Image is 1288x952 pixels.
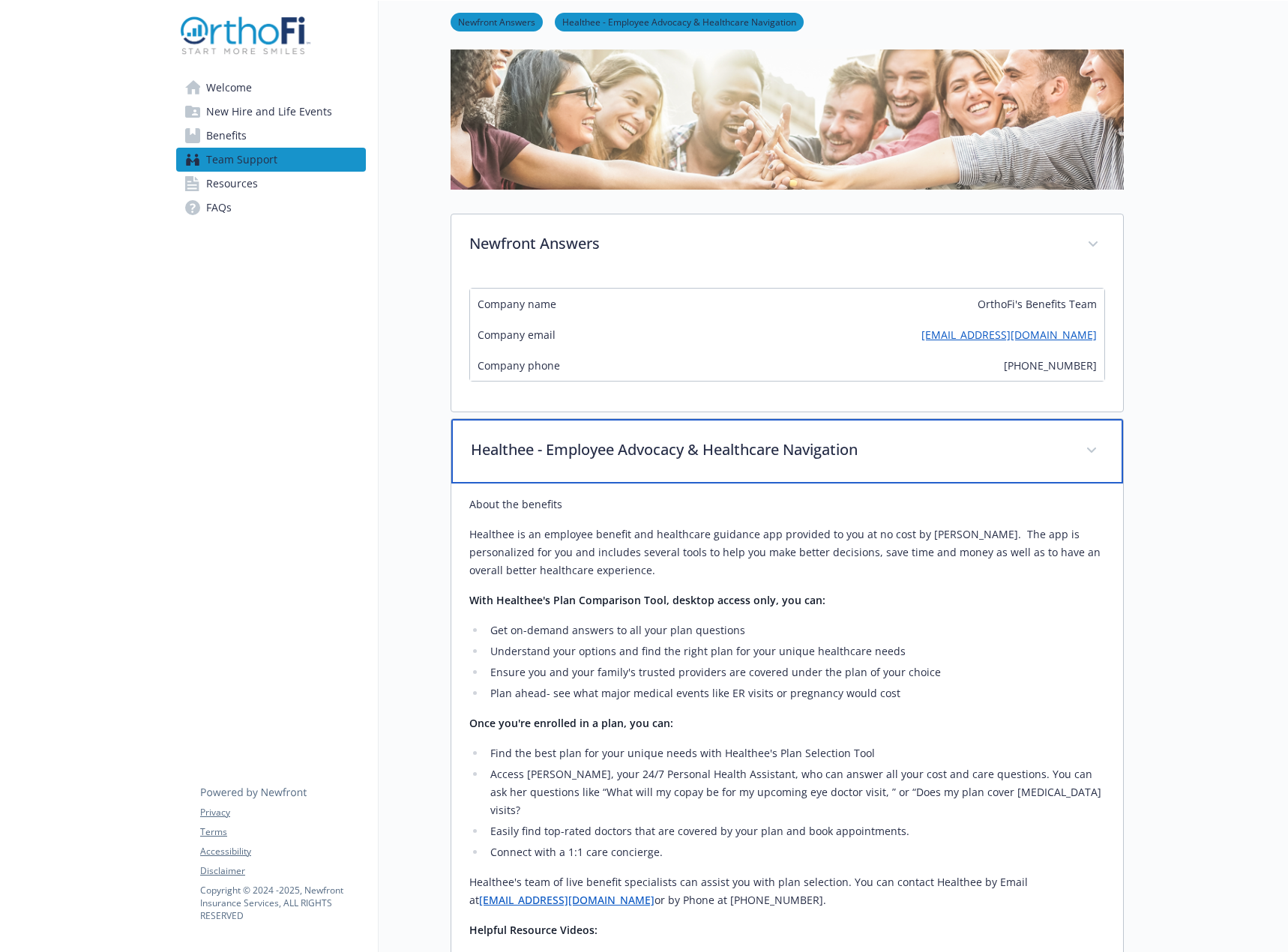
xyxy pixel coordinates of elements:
a: Healthee - Employee Advocacy & Healthcare Navigation [555,14,804,28]
span: [PHONE_NUMBER] [1004,358,1097,373]
a: Newfront Answers [451,14,543,28]
span: Team Support [206,148,277,172]
a: FAQs [176,196,366,220]
li: Easily find top-rated doctors that are covered by your plan and book appointments. [486,822,1105,840]
li: Get on-demand answers to all your plan questions [486,621,1105,639]
strong: Once you're enrolled in a plan, you can: [469,716,673,730]
a: Benefits [176,124,366,148]
div: Newfront Answers [451,214,1123,276]
span: FAQs [206,196,232,220]
span: Company email [478,327,556,343]
span: Resources [206,172,258,196]
img: team support page banner [451,49,1124,190]
span: Benefits [206,124,247,148]
a: New Hire and Life Events [176,100,366,124]
div: Healthee - Employee Advocacy & Healthcare Navigation [451,419,1123,483]
span: New Hire and Life Events [206,100,332,124]
a: Terms [200,825,365,839]
strong: With Healthee's Plan Comparison Tool, desktop access only, you can: [469,593,825,607]
p: Healthee - Employee Advocacy & Healthcare Navigation [471,439,1068,461]
p: Healthee is an employee benefit and healthcare guidance app provided to you at no cost by [PERSON... [469,525,1105,579]
li: Connect with a 1:1 care concierge. [486,843,1105,861]
p: Copyright © 2024 - 2025 , Newfront Insurance Services, ALL RIGHTS RESERVED [200,884,365,922]
p: Newfront Answers [469,232,1069,255]
a: Disclaimer [200,864,365,878]
a: Resources [176,172,366,196]
strong: Helpful Resource Videos: [469,923,598,937]
a: Welcome [176,76,366,100]
a: [EMAIL_ADDRESS][DOMAIN_NAME] [479,893,654,907]
a: [EMAIL_ADDRESS][DOMAIN_NAME] [921,327,1097,343]
p: Healthee's team of live benefit specialists can assist you with plan selection. You can contact H... [469,873,1105,909]
li: Plan ahead- see what major medical events like ER visits or pregnancy would cost [486,684,1105,702]
li: Understand your options and find the right plan for your unique healthcare needs [486,642,1105,660]
a: Privacy [200,806,365,819]
span: Company phone [478,358,560,373]
span: OrthoFi's Benefits Team [978,296,1097,312]
li: Access [PERSON_NAME], your 24/7 Personal Health Assistant, who can answer all your cost and care ... [486,765,1105,819]
li: Find the best plan for your unique needs with Healthee's Plan Selection Tool [486,744,1105,762]
a: Team Support [176,148,366,172]
p: About the benefits [469,495,1105,513]
a: Accessibility [200,845,365,858]
span: Company name [478,296,556,312]
div: Newfront Answers [451,276,1123,412]
li: Ensure you and your family's trusted providers are covered under the plan of your choice [486,663,1105,681]
span: Welcome [206,76,252,100]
